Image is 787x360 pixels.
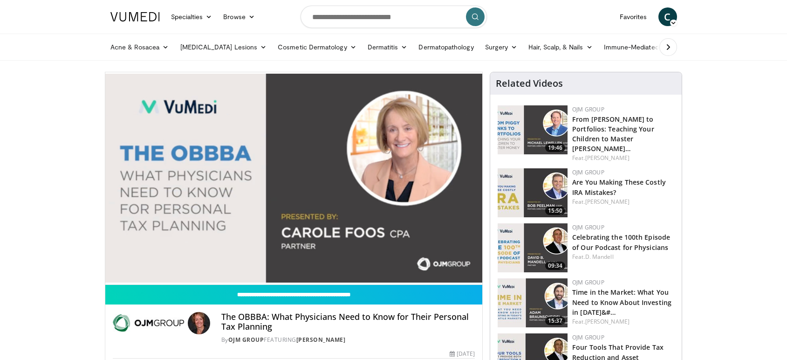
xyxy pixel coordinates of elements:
video-js: Video Player [105,72,483,285]
span: 09:34 [545,262,565,270]
img: VuMedi Logo [110,12,160,21]
a: D. Mandell [585,253,614,261]
img: 282c92bf-9480-4465-9a17-aeac8df0c943.150x105_q85_crop-smart_upscale.jpg [498,105,568,154]
div: By FEATURING [221,336,475,344]
a: Time in the Market: What You Need to Know About Investing in [DATE]&#… [572,288,671,316]
a: [PERSON_NAME] [296,336,346,344]
a: 15:50 [498,168,568,217]
a: [PERSON_NAME] [585,198,630,206]
a: From [PERSON_NAME] to Portfolios: Teaching Your Children to Master [PERSON_NAME]… [572,115,654,153]
img: OJM Group [113,312,184,334]
a: [MEDICAL_DATA] Lesions [175,38,273,56]
span: 19:46 [545,144,565,152]
input: Search topics, interventions [301,6,487,28]
a: Surgery [479,38,523,56]
h4: Related Videos [496,78,563,89]
h4: The OBBBA: What Physicians Need to Know for Their Personal Tax Planning [221,312,475,332]
a: OJM Group [572,278,604,286]
img: Avatar [188,312,210,334]
div: Feat. [572,198,674,206]
span: 15:50 [545,207,565,215]
a: OJM Group [572,223,604,231]
div: Feat. [572,253,674,261]
a: Are You Making These Costly IRA Mistakes? [572,178,666,196]
a: Dermatopathology [413,38,479,56]
a: [PERSON_NAME] [585,154,630,162]
a: OJM Group [572,168,604,176]
span: 15:37 [545,317,565,325]
a: C [658,7,677,26]
a: 09:34 [498,223,568,272]
a: Cosmetic Dermatology [272,38,362,56]
a: 19:46 [498,105,568,154]
a: Acne & Rosacea [105,38,175,56]
a: Immune-Mediated [598,38,674,56]
a: OJM Group [572,105,604,113]
a: Favorites [614,7,653,26]
a: OJM Group [572,333,604,341]
a: Celebrating the 100th Episode of Our Podcast for Physicians [572,233,670,251]
img: 4b415aee-9520-4d6f-a1e1-8e5e22de4108.150x105_q85_crop-smart_upscale.jpg [498,168,568,217]
a: Browse [218,7,260,26]
a: OJM Group [228,336,264,344]
a: Dermatitis [362,38,413,56]
a: [PERSON_NAME] [585,318,630,325]
div: Feat. [572,154,674,162]
div: Feat. [572,318,674,326]
div: [DATE] [450,350,475,358]
a: Specialties [165,7,218,26]
img: 7438bed5-bde3-4519-9543-24a8eadaa1c2.150x105_q85_crop-smart_upscale.jpg [498,223,568,272]
img: cfc453be-3f74-41d3-a301-0743b7c46f05.150x105_q85_crop-smart_upscale.jpg [498,278,568,327]
a: Hair, Scalp, & Nails [523,38,598,56]
a: 15:37 [498,278,568,327]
